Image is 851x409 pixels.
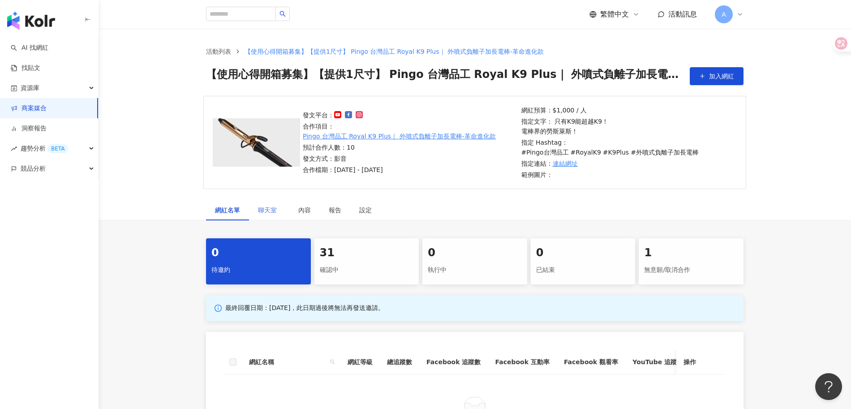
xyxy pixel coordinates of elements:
[631,147,699,157] p: #外噴式負離子加長電棒
[428,245,522,261] div: 0
[303,142,516,152] p: 預計合作人數：10
[536,263,630,278] div: 已結束
[204,47,233,56] a: 活動列表
[303,165,516,175] p: 合作檔期：[DATE] - [DATE]
[380,350,419,375] th: 總追蹤數
[521,116,735,136] p: 指定文字： 只有K9能超越K9！ 電棒界的勞斯萊斯！
[815,373,842,400] iframe: Help Scout Beacon - Open
[521,105,735,115] p: 網紅預算：$1,000 / 人
[521,159,735,168] p: 指定連結：
[557,350,625,375] th: Facebook 觀看率
[625,350,690,375] th: YouTube 追蹤數
[676,350,726,375] th: 操作
[211,263,305,278] div: 待邀約
[303,154,516,164] p: 發文方式：影音
[21,159,46,179] span: 競品分析
[600,9,629,19] span: 繁體中文
[21,78,39,98] span: 資源庫
[213,303,223,313] span: info-circle
[340,350,380,375] th: 網紅等級
[206,67,685,85] span: 【使用心得開箱募集】【提供1尺寸】 Pingo 台灣品工 Royal K9 Plus｜ 外噴式負離子加長電棒-革命進化款
[7,12,55,30] img: logo
[521,138,735,157] p: 指定 Hashtag：
[21,138,68,159] span: 趨勢分析
[722,9,726,19] span: A
[303,121,516,141] p: 合作項目：
[521,170,735,180] p: 範例圖片：
[215,205,240,215] div: 網紅名單
[488,350,556,375] th: Facebook 互動率
[11,43,48,52] a: searchAI 找網紅
[329,205,341,215] div: 報告
[359,205,372,215] div: 設定
[603,147,629,157] p: #K9Plus
[330,359,335,365] span: search
[419,350,488,375] th: Facebook 追蹤數
[536,245,630,261] div: 0
[245,48,544,55] span: 【使用心得開箱募集】【提供1尺寸】 Pingo 台灣品工 Royal K9 Plus｜ 外噴式負離子加長電棒-革命進化款
[11,104,47,113] a: 商案媒合
[211,245,305,261] div: 0
[225,304,384,313] p: 最終回覆日期：[DATE]，此日期過後將無法再發送邀請。
[521,147,569,157] p: #Pingo台灣品工
[553,159,578,168] a: 連結網址
[11,124,47,133] a: 洞察報告
[249,357,326,367] span: 網紅名稱
[668,10,697,18] span: 活動訊息
[644,245,738,261] div: 1
[428,263,522,278] div: 執行中
[303,131,496,141] a: Pingo 台灣品工 Royal K9 Plus｜ 外噴式負離子加長電棒-革命進化款
[709,73,734,80] span: 加入網紅
[644,263,738,278] div: 無意願/取消合作
[320,245,414,261] div: 31
[320,263,414,278] div: 確認中
[328,355,337,369] span: search
[298,205,311,215] div: 內容
[11,64,40,73] a: 找貼文
[11,146,17,152] span: rise
[303,110,516,120] p: 發文平台：
[690,67,744,85] button: 加入網紅
[213,118,300,167] img: Pingo 台灣品工 Royal K9 Plus｜ 外噴式負離子加長電棒-革命進化款
[279,11,286,17] span: search
[47,144,68,153] div: BETA
[258,207,280,213] span: 聊天室
[571,147,601,157] p: #RoyalK9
